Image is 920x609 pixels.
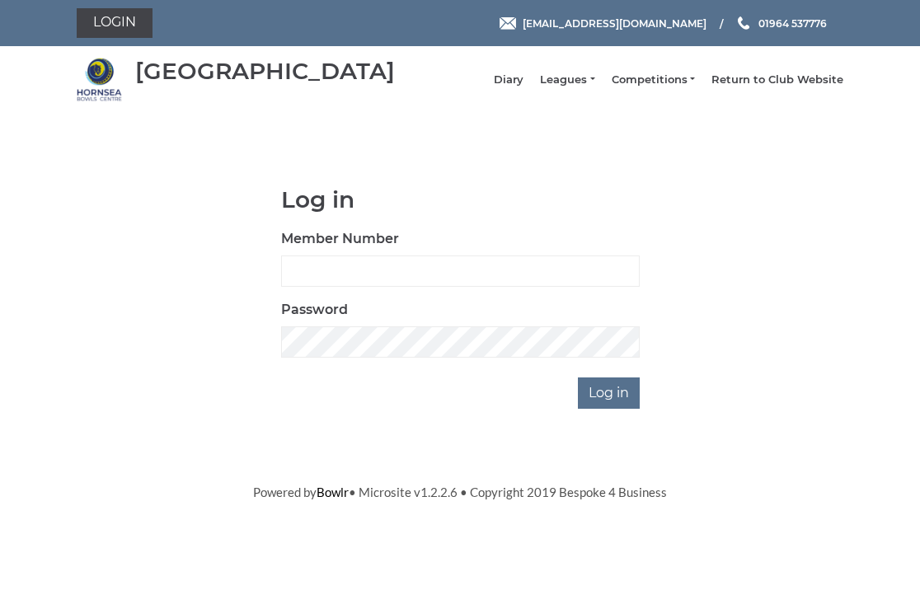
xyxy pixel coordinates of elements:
[253,485,667,499] span: Powered by • Microsite v1.2.2.6 • Copyright 2019 Bespoke 4 Business
[578,377,640,409] input: Log in
[77,8,153,38] a: Login
[281,300,348,320] label: Password
[758,16,827,29] span: 01964 537776
[711,73,843,87] a: Return to Club Website
[738,16,749,30] img: Phone us
[317,485,349,499] a: Bowlr
[281,187,640,213] h1: Log in
[735,16,827,31] a: Phone us 01964 537776
[135,59,395,84] div: [GEOGRAPHIC_DATA]
[500,16,706,31] a: Email [EMAIL_ADDRESS][DOMAIN_NAME]
[281,229,399,249] label: Member Number
[494,73,523,87] a: Diary
[540,73,594,87] a: Leagues
[612,73,695,87] a: Competitions
[77,57,122,102] img: Hornsea Bowls Centre
[500,17,516,30] img: Email
[523,16,706,29] span: [EMAIL_ADDRESS][DOMAIN_NAME]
